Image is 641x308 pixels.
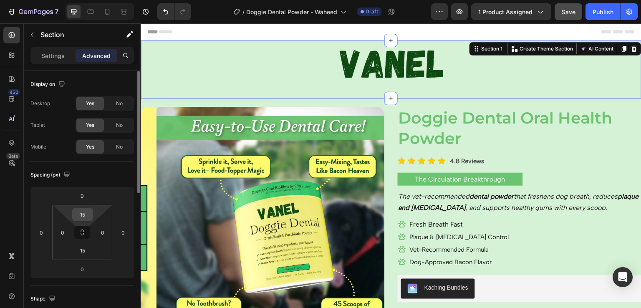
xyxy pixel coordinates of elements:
span: No [116,143,123,151]
div: Shape [30,293,57,305]
input: 0px [56,226,69,239]
p: 7 [55,7,58,17]
span: 1 product assigned [478,8,532,16]
div: Desktop [30,100,50,107]
strong: dental powder [329,169,373,177]
span: Draft [366,8,378,15]
span: No [116,121,123,129]
i: The vet-recommended that freshens dog breath, reduces , and supports healthy gums with every scoop. [258,169,498,188]
strong: Reviews [321,134,344,141]
span: Plaque & [MEDICAL_DATA] Control [269,210,368,217]
span: Yes [86,143,94,151]
input: 0 [74,263,91,275]
img: gempages_578660781839614849-b903fee0-ea04-4a36-8e00-3e1474215185.png [175,23,326,62]
strong: 4.8 [310,134,319,141]
div: 450 [8,89,20,96]
button: 7 [3,3,62,20]
div: Open Intercom Messenger [613,267,633,287]
strong: plaque and [MEDICAL_DATA] [258,169,498,188]
div: Publish [593,8,613,16]
iframe: Design area [141,23,641,308]
span: No [116,100,123,107]
button: Publish [585,3,621,20]
p: Section [40,30,109,40]
span: Yes [86,100,94,107]
img: KachingBundles.png [267,260,277,270]
div: Mobile [30,143,46,151]
p: Advanced [82,51,111,60]
div: Spacing (px) [30,169,72,181]
div: Kaching Bundles [284,260,328,269]
button: AI Content [438,20,475,30]
span: The Circulation Breakthrough [275,152,365,160]
input: 15px [74,208,91,221]
p: Fresh Breath Fast [269,196,368,206]
span: / [242,8,245,16]
div: Display on [30,79,67,90]
input: 0 [117,226,129,239]
input: 0 [35,226,48,239]
div: Section 1 [339,22,364,29]
div: Beta [6,153,20,159]
input: 0px [96,226,109,239]
span: Dog-Approved Bacon Flavor [269,235,351,242]
h2: Doggie Dental Oral Health Powder [257,83,501,126]
div: Undo/Redo [157,3,191,20]
input: 0 [74,189,91,202]
input: 15px [74,244,91,257]
p: Settings [41,51,65,60]
p: Create Theme Section [379,22,433,29]
button: Save [555,3,582,20]
button: Kaching Bundles [260,255,334,275]
span: Doggie Dental Powder - Waheed [246,8,337,16]
span: Yes [86,121,94,129]
span: Vet-Recommended Formula [269,222,348,230]
span: Save [562,8,575,15]
div: Tablet [30,121,45,129]
button: 1 product assigned [471,3,551,20]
